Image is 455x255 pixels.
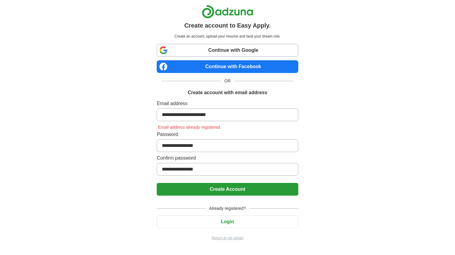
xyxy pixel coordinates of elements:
[157,183,298,196] button: Create Account
[188,89,267,96] h1: Create account with email address
[157,100,298,107] label: Email address
[157,219,298,224] a: Login
[157,154,298,162] label: Confirm password
[157,131,298,138] label: Password
[184,21,271,30] h1: Create account to Easy Apply.
[202,5,253,18] img: Adzuna logo
[158,34,297,39] p: Create an account, upload your resume and land your dream role.
[221,78,234,84] span: OR
[205,205,249,212] span: Already registered?
[157,235,298,241] a: Return to job advert
[157,125,222,130] span: Email address already registered.
[157,215,298,228] button: Login
[157,60,298,73] a: Continue with Facebook
[157,44,298,57] a: Continue with Google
